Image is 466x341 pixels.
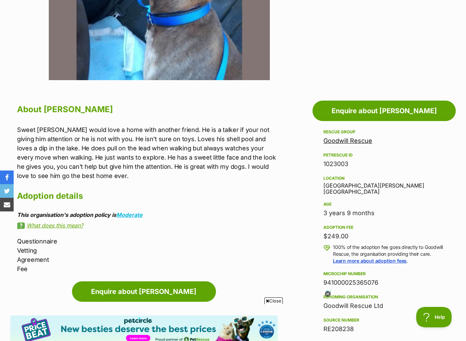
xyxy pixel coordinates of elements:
[323,294,445,300] div: Rehoming organisation
[17,237,278,273] p: Questionnaire Vetting Agreement Fee
[416,307,452,327] iframe: Help Scout Beacon - Open
[323,208,445,218] div: 3 years 9 months
[323,137,372,144] a: Goodwill Rescue
[323,225,445,230] div: Adoption fee
[323,324,445,334] div: RE208238
[116,211,143,218] a: Moderate
[72,281,216,302] a: Enquire about [PERSON_NAME]
[323,159,445,169] div: 1023003
[17,189,278,204] h2: Adoption details
[109,307,357,338] iframe: Advertisement
[17,125,278,180] p: Sweet [PERSON_NAME] would love a home with another friend. He is a talker if your not giving him ...
[323,129,445,135] div: Rescue group
[333,258,407,264] a: Learn more about adoption fees
[323,301,445,311] div: Goodwill Rescue Ltd
[323,317,445,323] div: Source number
[323,278,445,287] div: 941000025365076
[323,271,445,277] div: Microchip number
[17,102,278,117] h2: About [PERSON_NAME]
[323,232,445,241] div: $249.00
[333,244,445,264] p: 100% of the adoption fee goes directly to Goodwill Rescue, the organisation providing their care. .
[17,212,278,218] div: This organisation's adoption policy is
[312,101,456,121] a: Enquire about [PERSON_NAME]
[323,176,445,181] div: Location
[323,174,445,195] div: [GEOGRAPHIC_DATA][PERSON_NAME][GEOGRAPHIC_DATA]
[323,152,445,158] div: PetRescue ID
[323,202,445,207] div: Age
[17,222,278,228] a: What does this mean?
